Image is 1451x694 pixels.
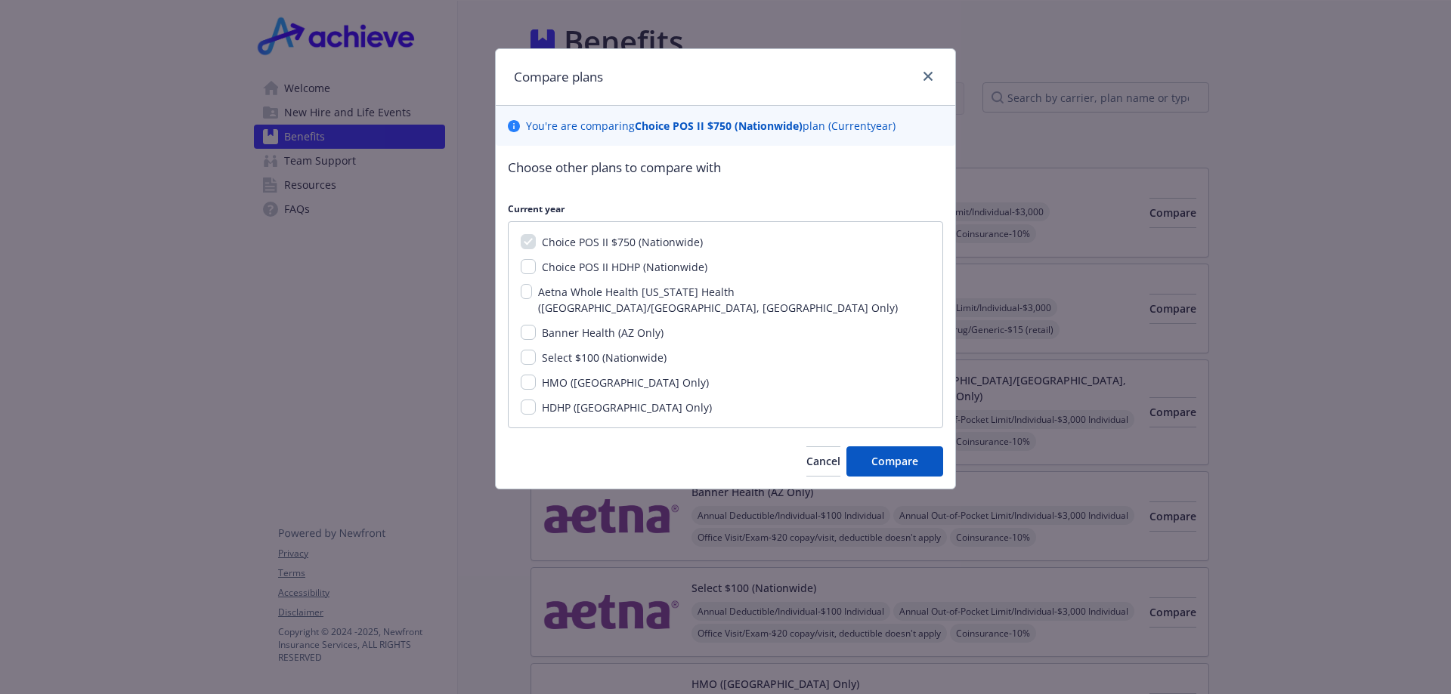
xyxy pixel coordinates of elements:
[526,118,896,134] p: You ' re are comparing plan ( Current year)
[538,285,898,315] span: Aetna Whole Health [US_STATE] Health ([GEOGRAPHIC_DATA]/[GEOGRAPHIC_DATA], [GEOGRAPHIC_DATA] Only)
[542,400,712,415] span: HDHP ([GEOGRAPHIC_DATA] Only)
[542,260,707,274] span: Choice POS II HDHP (Nationwide)
[919,67,937,85] a: close
[542,325,664,340] span: Banner Health (AZ Only)
[542,350,667,365] span: Select $100 (Nationwide)
[871,454,918,468] span: Compare
[542,235,703,249] span: Choice POS II $750 (Nationwide)
[806,454,840,468] span: Cancel
[508,158,943,177] p: Choose other plans to compare with
[806,446,840,477] button: Cancel
[635,119,803,133] b: Choice POS II $750 (Nationwide)
[508,202,943,215] p: Current year
[542,375,709,390] span: HMO ([GEOGRAPHIC_DATA] Only)
[514,67,603,87] h1: Compare plans
[846,446,943,477] button: Compare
